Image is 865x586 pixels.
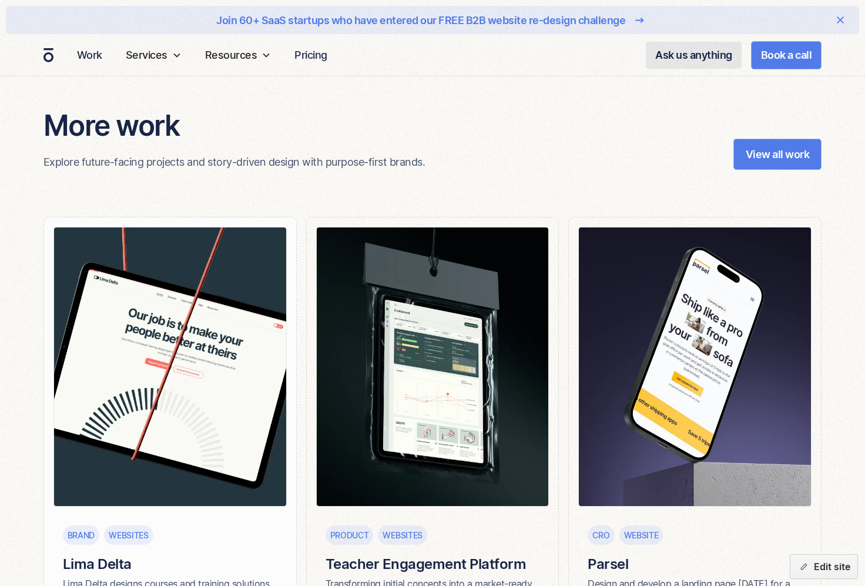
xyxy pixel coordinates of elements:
[790,554,858,579] button: Edit site
[43,108,495,144] h4: More work
[205,47,257,63] div: Resources
[216,12,625,28] div: Join 60+ SaaS startups who have entered our FREE B2B website re-design challenge
[290,43,332,66] a: Pricing
[383,529,423,541] div: Websites
[588,554,802,574] h6: Parsel
[43,48,53,63] a: home
[646,42,742,69] a: Ask us anything
[63,554,277,574] h6: Lima Delta
[109,529,149,541] div: Websites
[326,554,540,574] h6: Teacher Engagement Platform
[200,34,276,76] div: Resources
[121,34,186,76] div: Services
[624,529,659,541] div: Website
[72,43,107,66] a: Work
[126,47,167,63] div: Services
[330,529,369,541] div: Product
[751,41,822,69] a: Book a call
[43,11,822,29] a: Join 60+ SaaS startups who have entered our FREE B2B website re-design challenge
[733,139,822,170] a: View all work
[592,529,609,541] div: CRO
[43,154,495,170] p: Explore future-facing projects and story-driven design with purpose-first brands.
[68,529,95,541] div: Brand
